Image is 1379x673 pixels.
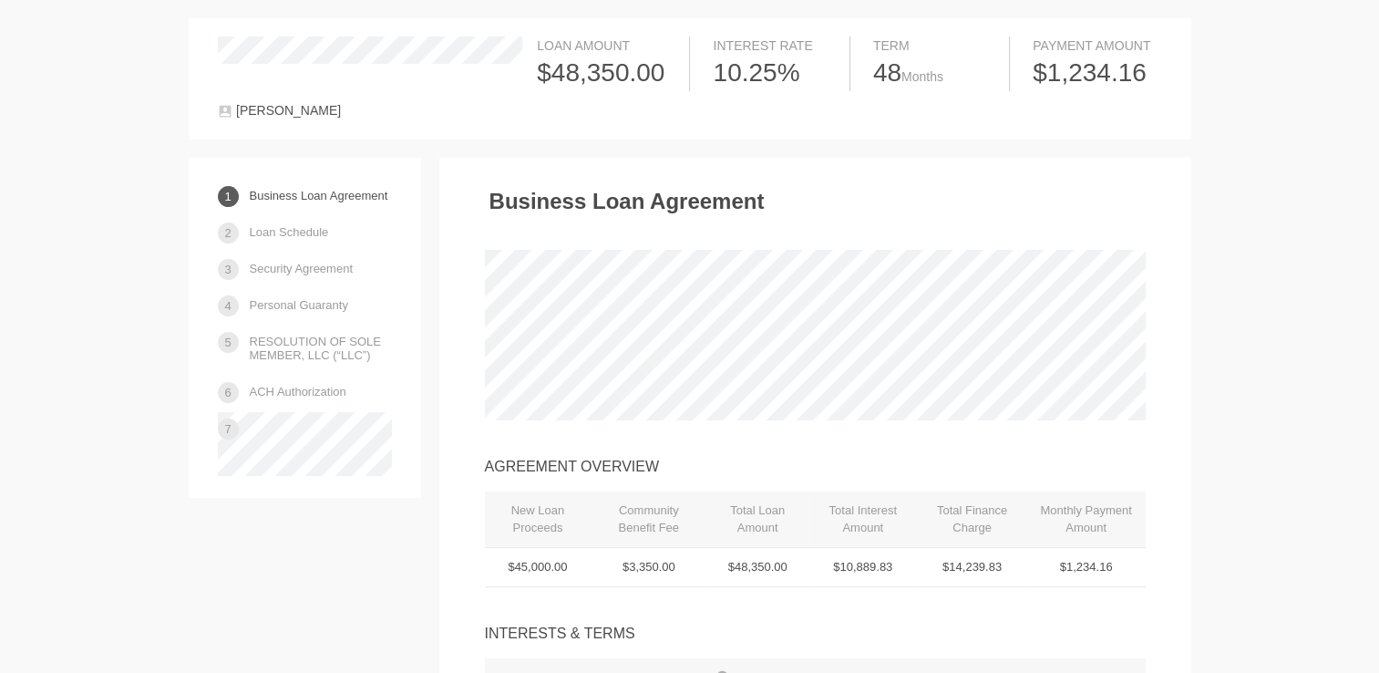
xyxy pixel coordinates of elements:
th: Monthly Payment Amount [1027,492,1146,547]
div: $48,350.00 [537,55,682,91]
td: $14,239.83 [917,547,1026,587]
td: $3,350.00 [591,547,706,587]
th: Community Benefit Fee [591,492,706,547]
div: 48 [873,55,1002,91]
a: Business Loan Agreement [250,180,388,212]
img: user-1c9fd2761cee6e1c551a576fc8a3eb88bdec9f05d7f3aff15e6bd6b6821838cb.svg [218,104,232,119]
div: Loan Amount [537,36,682,55]
a: Security Agreement [250,253,353,285]
div: Payment Amount [1033,36,1161,55]
div: INTERESTS & TERMS [485,624,1146,645]
a: RESOLUTION OF SOLE MEMBER, LLC (“LLC”) [250,326,392,371]
td: $10,889.83 [808,547,917,587]
a: ACH Authorization [250,376,346,408]
th: Total Loan Amount [706,492,808,547]
span: [PERSON_NAME] [236,103,341,118]
td: $48,350.00 [706,547,808,587]
div: Interest Rate [713,36,841,55]
a: Loan Schedule [250,216,329,248]
th: New Loan Proceeds [485,492,592,547]
div: Term [873,36,1002,55]
th: Total Interest Amount [808,492,917,547]
td: $1,234.16 [1027,547,1146,587]
th: Total Finance Charge [917,492,1026,547]
span: Months [901,69,943,84]
td: $45,000.00 [485,547,592,587]
h3: Business Loan Agreement [489,190,765,213]
a: Personal Guaranty [250,289,348,321]
div: AGREEMENT OVERVIEW [485,457,1146,478]
div: $1,234.16 [1033,55,1161,91]
div: 10.25% [713,55,841,91]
